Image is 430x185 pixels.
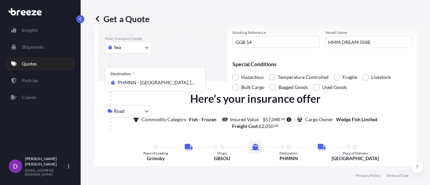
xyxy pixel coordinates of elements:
span: 06 [281,118,285,120]
span: Bulk Cargo [241,82,264,92]
p: Place of Delivery [343,151,368,155]
p: Place of Loading [143,151,168,155]
span: 048 [272,117,280,122]
p: Shipments [22,44,44,50]
p: Here's your insurance offer [190,91,320,107]
span: Road [114,108,125,114]
p: PHMNN [279,155,298,162]
p: Origin [217,151,227,155]
p: : [232,123,279,130]
span: Hazardous [241,72,264,82]
input: Enter name [325,36,413,48]
input: Your internal reference [232,36,320,48]
span: Fragile [343,72,357,82]
p: Insights [22,27,38,34]
p: Quotes [22,60,37,67]
span: $ [263,117,265,122]
a: Terms of Use [386,173,408,178]
span: 2 [262,124,264,129]
span: Livestock [371,72,391,82]
a: Privacy Policy [356,173,381,178]
a: Quotes [6,57,75,71]
a: Insights [6,24,75,37]
span: D [13,163,18,170]
p: Special Conditions [232,61,413,67]
p: GBSOU [214,155,230,162]
a: Policies [6,74,75,87]
span: 00 [274,125,278,127]
button: Select transport [105,105,152,117]
span: Sea [114,44,121,51]
span: 050 [265,124,273,129]
span: . [280,118,281,120]
span: 57 [265,117,271,122]
p: Wedge Fish Limited [336,116,377,123]
a: Claims [6,91,75,104]
a: Shipments [6,40,75,54]
span: Temperature Controlled [278,72,329,82]
p: [GEOGRAPHIC_DATA] [332,155,379,162]
div: Destination [111,71,134,77]
span: Bagged Goods [278,82,308,92]
p: Main transport mode [105,36,220,41]
p: [EMAIL_ADDRESS][DOMAIN_NAME] [25,168,67,176]
span: , [264,124,265,129]
input: Destination [118,79,197,86]
b: Freight Cost [232,123,258,129]
p: Policies [22,77,38,84]
p: Cargo Owner [305,116,333,123]
span: £ [259,124,262,129]
span: , [271,117,272,122]
p: Claims [22,94,36,101]
p: Get a Quote [94,13,149,24]
span: Used Goods [322,82,347,92]
p: [PERSON_NAME] [PERSON_NAME] [25,156,67,167]
p: Insured Value [230,116,259,123]
p: Destination [279,151,298,155]
button: Select transport [105,41,152,53]
p: Grimsby [147,155,165,162]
